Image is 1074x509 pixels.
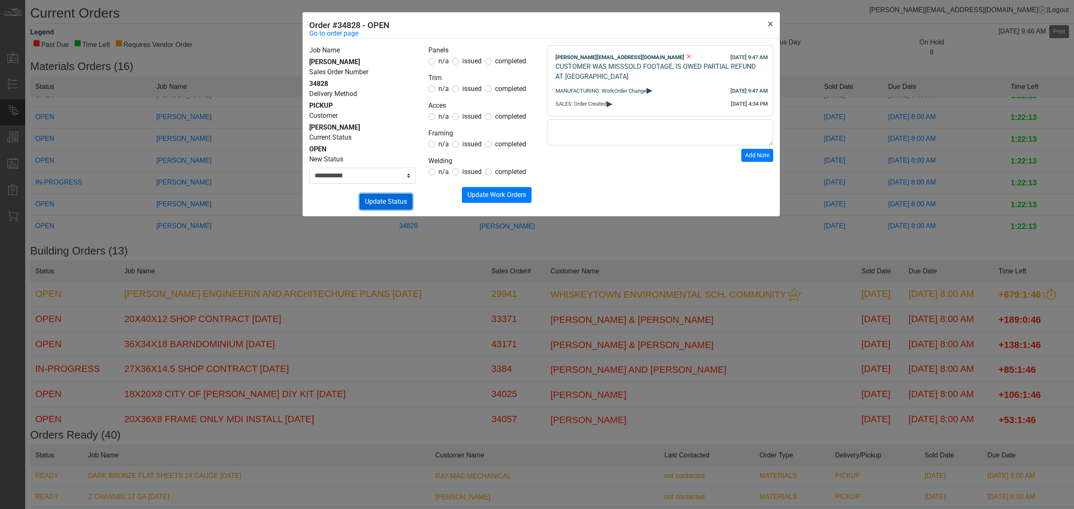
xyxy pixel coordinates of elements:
label: New Status [309,154,343,164]
span: Add Note [745,152,769,158]
div: OPEN [309,144,416,154]
span: completed [495,140,526,148]
span: n/a [438,57,449,65]
span: ▸ [607,101,613,106]
span: Update Status [365,197,407,205]
span: issued [462,140,482,148]
label: Delivery Method [309,89,357,99]
div: PICKUP [309,101,416,111]
label: Current Status [309,132,352,143]
span: [PERSON_NAME][EMAIL_ADDRESS][DOMAIN_NAME] [555,54,684,60]
label: Customer [309,111,338,121]
span: [PERSON_NAME] [309,58,360,66]
button: Add Note [741,149,773,162]
span: issued [462,168,482,176]
button: Update Work Orders [462,187,532,203]
button: Update Status [360,194,412,210]
span: n/a [438,168,449,176]
span: Update Work Orders [467,191,526,199]
div: SALES: Order Created [555,100,765,108]
div: [DATE] 9:47 AM [730,53,768,62]
span: ▸ [646,87,652,93]
legend: Panels [428,45,535,56]
span: completed [495,168,526,176]
button: Close [761,12,780,36]
span: issued [462,85,482,93]
legend: Framing [428,128,535,139]
span: issued [462,57,482,65]
span: issued [462,112,482,120]
span: n/a [438,85,449,93]
div: [DATE] 9:47 AM [730,87,768,95]
span: completed [495,85,526,93]
a: Go to order page [309,29,358,39]
legend: Welding [428,156,535,167]
span: n/a [438,140,449,148]
label: Job Name [309,45,340,55]
div: 34828 [309,79,416,89]
h5: Order #34828 - OPEN [309,19,389,31]
div: MANUFACTURING: WorkOrder Change [555,87,765,95]
span: n/a [438,112,449,120]
legend: Trim [428,73,535,84]
span: completed [495,57,526,65]
label: Sales Order Number [309,67,368,77]
legend: Acces [428,101,535,112]
span: completed [495,112,526,120]
div: [DATE] 4:34 PM [731,100,768,108]
div: CUSTOMER WAS MISSSOLD FOOTAGE, IS OWED PARTIAL REFUND AT [GEOGRAPHIC_DATA] [555,62,765,82]
div: [PERSON_NAME] [309,122,416,132]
